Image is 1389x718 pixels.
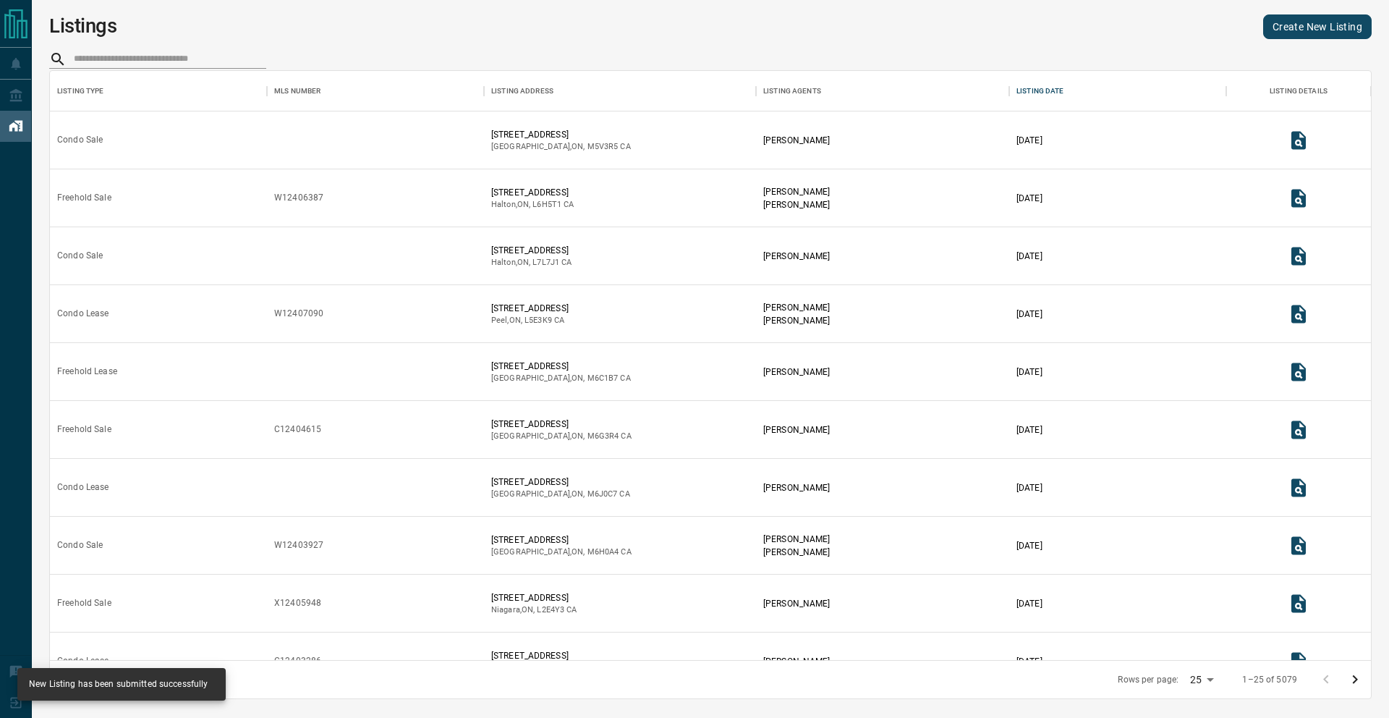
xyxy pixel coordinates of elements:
[491,591,577,604] p: [STREET_ADDRESS]
[1016,655,1042,668] p: [DATE]
[1270,71,1328,111] div: Listing Details
[1284,647,1313,676] button: View Listing Details
[537,605,564,614] span: l2e4y3
[763,314,830,327] p: [PERSON_NAME]
[491,257,572,269] p: Halton , ON , CA
[57,192,111,204] div: Freehold Sale
[763,134,830,147] p: [PERSON_NAME]
[1016,539,1042,552] p: [DATE]
[1263,14,1372,39] a: Create New Listing
[532,258,559,267] span: l7l7j1
[491,546,632,558] p: [GEOGRAPHIC_DATA] , ON , CA
[57,655,109,667] div: Condo Lease
[57,423,111,436] div: Freehold Sale
[1284,415,1313,444] button: View Listing Details
[1016,134,1042,147] p: [DATE]
[491,302,569,315] p: [STREET_ADDRESS]
[491,141,631,153] p: [GEOGRAPHIC_DATA] , ON , CA
[1284,531,1313,560] button: View Listing Details
[1284,300,1313,329] button: View Listing Details
[57,134,103,146] div: Condo Sale
[1016,71,1064,111] div: Listing Date
[491,604,577,616] p: Niagara , ON , CA
[1016,366,1042,379] p: [DATE]
[49,14,117,38] h1: Listings
[491,649,631,662] p: [STREET_ADDRESS]
[587,373,619,383] span: m6c1b7
[1341,665,1369,694] button: Go to next page
[763,301,830,314] p: [PERSON_NAME]
[763,198,830,211] p: [PERSON_NAME]
[763,423,830,436] p: [PERSON_NAME]
[763,597,830,610] p: [PERSON_NAME]
[274,192,323,204] div: W12406387
[29,672,208,696] div: New Listing has been submitted successfully
[274,71,320,111] div: MLS Number
[274,655,321,667] div: C12403286
[1242,674,1297,686] p: 1–25 of 5079
[587,547,619,557] span: m6h0a4
[491,418,632,431] p: [STREET_ADDRESS]
[763,546,830,559] p: [PERSON_NAME]
[587,489,618,499] span: m6j0c7
[1016,423,1042,436] p: [DATE]
[50,71,267,111] div: Listing Type
[491,315,569,326] p: Peel , ON , CA
[532,200,561,209] span: l6h5t1
[1284,589,1313,618] button: View Listing Details
[274,423,321,436] div: C12404615
[763,655,830,668] p: [PERSON_NAME]
[1284,242,1313,271] button: View Listing Details
[491,186,574,199] p: [STREET_ADDRESS]
[57,250,103,262] div: Condo Sale
[57,597,111,609] div: Freehold Sale
[1184,670,1219,690] div: 25
[57,481,109,494] div: Condo Lease
[491,373,631,384] p: [GEOGRAPHIC_DATA] , ON , CA
[491,360,631,373] p: [STREET_ADDRESS]
[1009,71,1226,111] div: Listing Date
[763,533,830,546] p: [PERSON_NAME]
[1016,192,1042,205] p: [DATE]
[763,366,830,379] p: [PERSON_NAME]
[1284,358,1313,387] button: View Listing Details
[491,489,630,500] p: [GEOGRAPHIC_DATA] , ON , CA
[763,185,830,198] p: [PERSON_NAME]
[587,142,619,151] span: m5v3r5
[491,533,632,546] p: [STREET_ADDRESS]
[1226,71,1371,111] div: Listing Details
[491,244,572,257] p: [STREET_ADDRESS]
[57,539,103,552] div: Condo Sale
[763,481,830,494] p: [PERSON_NAME]
[763,250,830,263] p: [PERSON_NAME]
[1118,674,1178,686] p: Rows per page:
[57,308,109,320] div: Condo Lease
[1284,184,1313,213] button: View Listing Details
[756,71,1009,111] div: Listing Agents
[1016,308,1042,321] p: [DATE]
[1284,126,1313,155] button: View Listing Details
[1016,250,1042,263] p: [DATE]
[1016,597,1042,610] p: [DATE]
[491,128,631,141] p: [STREET_ADDRESS]
[1284,473,1313,502] button: View Listing Details
[491,431,632,442] p: [GEOGRAPHIC_DATA] , ON , CA
[491,71,553,111] div: Listing Address
[57,71,104,111] div: Listing Type
[57,366,117,378] div: Freehold Lease
[484,71,756,111] div: Listing Address
[524,316,552,325] span: l5e3k9
[274,539,323,552] div: W12403927
[587,431,619,441] span: m6g3r4
[763,71,821,111] div: Listing Agents
[267,71,484,111] div: MLS Number
[491,476,630,489] p: [STREET_ADDRESS]
[1016,481,1042,494] p: [DATE]
[274,308,323,320] div: W12407090
[274,597,321,609] div: X12405948
[491,199,574,211] p: Halton , ON , CA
